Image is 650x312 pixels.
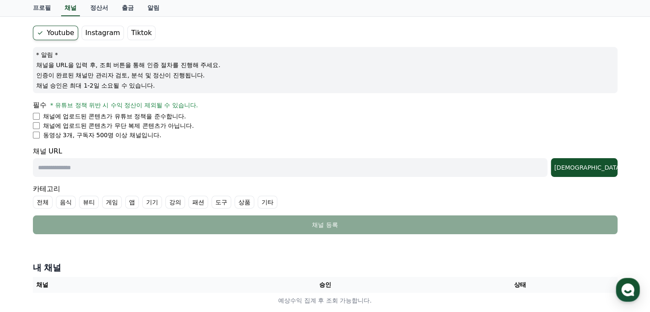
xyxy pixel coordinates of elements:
label: 게임 [102,196,122,209]
label: 도구 [212,196,231,209]
a: 대화 [56,241,110,262]
th: 채널 [33,277,228,293]
th: 상태 [422,277,617,293]
td: 예상수익 집계 후 조회 가능합니다. [33,293,618,309]
p: 채널 승인은 최대 1-2일 소요될 수 있습니다. [36,81,614,90]
p: 채널에 업로드된 콘텐츠가 무단 복제 콘텐츠가 아닙니다. [43,121,194,130]
label: 앱 [125,196,139,209]
p: 채널을 URL을 입력 후, 조회 버튼을 통해 인증 절차를 진행해 주세요. [36,61,614,69]
a: 홈 [3,241,56,262]
label: Youtube [33,26,78,40]
label: 상품 [235,196,254,209]
h4: 내 채널 [33,262,618,274]
span: 홈 [27,254,32,261]
p: 인증이 완료된 채널만 관리자 검토, 분석 및 정산이 진행됩니다. [36,71,614,79]
div: 채널 URL [33,146,618,177]
label: Tiktok [127,26,156,40]
label: 전체 [33,196,53,209]
a: 설정 [110,241,164,262]
span: 대화 [78,254,88,261]
label: Instagram [82,26,124,40]
button: 채널 등록 [33,215,618,234]
button: [DEMOGRAPHIC_DATA] [551,158,618,177]
label: 음식 [56,196,76,209]
p: 동영상 3개, 구독자 500명 이상 채널입니다. [43,131,162,139]
label: 기타 [258,196,277,209]
div: [DEMOGRAPHIC_DATA] [554,163,614,172]
label: 패션 [188,196,208,209]
th: 승인 [227,277,422,293]
span: 필수 [33,101,47,109]
label: 뷰티 [79,196,99,209]
span: * 유튜브 정책 위반 시 수익 정산이 제외될 수 있습니다. [50,102,198,109]
span: 설정 [132,254,142,261]
label: 기기 [142,196,162,209]
div: 카테고리 [33,184,618,209]
label: 강의 [165,196,185,209]
p: 채널에 업로드된 콘텐츠가 유튜브 정책을 준수합니다. [43,112,186,121]
div: 채널 등록 [50,221,600,229]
